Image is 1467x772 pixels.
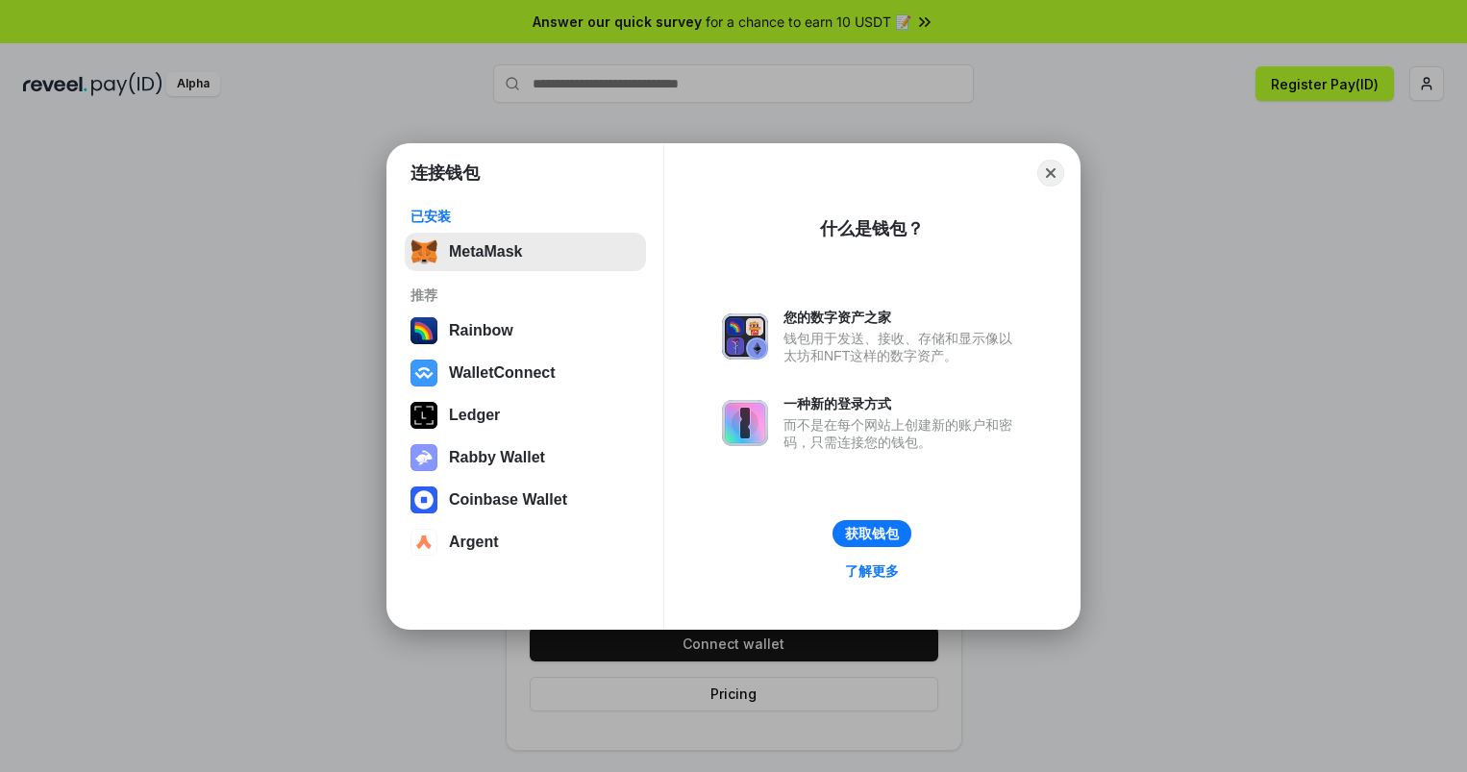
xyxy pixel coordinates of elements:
div: 而不是在每个网站上创建新的账户和密码，只需连接您的钱包。 [783,416,1022,451]
img: svg+xml,%3Csvg%20fill%3D%22none%22%20height%3D%2233%22%20viewBox%3D%220%200%2035%2033%22%20width%... [410,238,437,265]
button: WalletConnect [405,354,646,392]
div: 已安装 [410,208,640,225]
img: svg+xml,%3Csvg%20width%3D%22120%22%20height%3D%22120%22%20viewBox%3D%220%200%20120%20120%22%20fil... [410,317,437,344]
div: 您的数字资产之家 [783,309,1022,326]
div: 获取钱包 [845,525,899,542]
button: Argent [405,523,646,561]
div: WalletConnect [449,364,556,382]
div: 钱包用于发送、接收、存储和显示像以太坊和NFT这样的数字资产。 [783,330,1022,364]
div: 一种新的登录方式 [783,395,1022,412]
div: MetaMask [449,243,522,261]
button: MetaMask [405,233,646,271]
div: Ledger [449,407,500,424]
button: 获取钱包 [833,520,911,547]
div: Argent [449,534,499,551]
div: Rainbow [449,322,513,339]
img: svg+xml,%3Csvg%20xmlns%3D%22http%3A%2F%2Fwww.w3.org%2F2000%2Fsvg%22%20fill%3D%22none%22%20viewBox... [722,400,768,446]
button: Ledger [405,396,646,435]
h1: 连接钱包 [410,162,480,185]
img: svg+xml,%3Csvg%20width%3D%2228%22%20height%3D%2228%22%20viewBox%3D%220%200%2028%2028%22%20fill%3D... [410,360,437,386]
div: 了解更多 [845,562,899,580]
button: Coinbase Wallet [405,481,646,519]
div: Rabby Wallet [449,449,545,466]
img: svg+xml,%3Csvg%20xmlns%3D%22http%3A%2F%2Fwww.w3.org%2F2000%2Fsvg%22%20fill%3D%22none%22%20viewBox... [410,444,437,471]
div: Coinbase Wallet [449,491,567,509]
button: Rainbow [405,311,646,350]
button: Rabby Wallet [405,438,646,477]
img: svg+xml,%3Csvg%20xmlns%3D%22http%3A%2F%2Fwww.w3.org%2F2000%2Fsvg%22%20width%3D%2228%22%20height%3... [410,402,437,429]
img: svg+xml,%3Csvg%20width%3D%2228%22%20height%3D%2228%22%20viewBox%3D%220%200%2028%2028%22%20fill%3D... [410,529,437,556]
button: Close [1037,160,1064,187]
img: svg+xml,%3Csvg%20width%3D%2228%22%20height%3D%2228%22%20viewBox%3D%220%200%2028%2028%22%20fill%3D... [410,486,437,513]
img: svg+xml,%3Csvg%20xmlns%3D%22http%3A%2F%2Fwww.w3.org%2F2000%2Fsvg%22%20fill%3D%22none%22%20viewBox... [722,313,768,360]
a: 了解更多 [833,559,910,584]
div: 推荐 [410,286,640,304]
div: 什么是钱包？ [820,217,924,240]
